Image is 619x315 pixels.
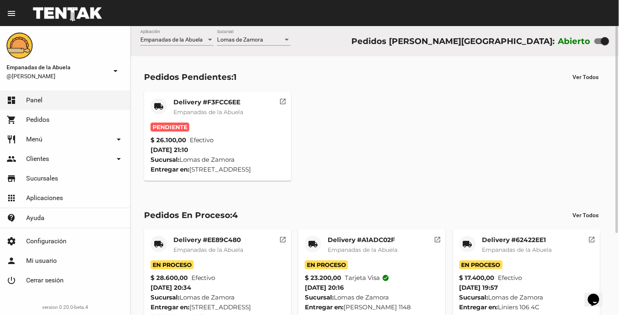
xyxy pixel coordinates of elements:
[151,165,285,174] div: [STREET_ADDRESS]
[7,9,16,18] mat-icon: menu
[151,273,188,283] strong: $ 28.600,00
[26,174,58,183] span: Sucursales
[26,135,42,143] span: Menú
[7,62,107,72] span: Empanadas de la Abuela
[7,303,124,311] div: version 0.20.0-beta.4
[482,246,552,253] span: Empanadas de la Abuela
[280,235,287,242] mat-icon: open_in_new
[459,303,498,311] strong: Entregar en:
[498,273,522,283] span: Efectivo
[26,116,49,124] span: Pedidos
[482,236,552,244] mat-card-title: Delivery #62422EE1
[459,293,488,301] strong: Sucursal:
[459,273,495,283] strong: $ 17.400,00
[305,260,348,269] span: En Proceso
[232,210,238,220] span: 4
[151,156,180,163] strong: Sucursal:
[463,239,473,249] mat-icon: local_shipping
[26,257,57,265] span: Mi usuario
[7,134,16,144] mat-icon: restaurant
[434,235,441,242] mat-icon: open_in_new
[588,235,596,242] mat-icon: open_in_new
[308,239,318,249] mat-icon: local_shipping
[154,101,164,111] mat-icon: local_shipping
[7,95,16,105] mat-icon: dashboard
[459,293,594,302] div: Lomas de Zamora
[151,260,194,269] span: En Proceso
[459,284,498,291] span: [DATE] 19:57
[566,70,606,84] button: Ver Todos
[173,246,243,253] span: Empanadas de la Abuela
[7,174,16,183] mat-icon: store
[459,260,503,269] span: En Proceso
[305,273,341,283] strong: $ 23.200,00
[7,236,16,246] mat-icon: settings
[26,276,64,284] span: Cerrar sesión
[7,115,16,125] mat-icon: shopping_cart
[217,36,263,43] span: Lomas de Zamora
[151,123,189,132] span: Pendiente
[305,293,439,302] div: Lomas de Zamora
[7,154,16,164] mat-icon: people
[7,33,33,59] img: f0136945-ed32-4f7c-91e3-a375bc4bb2c5.png
[151,284,191,291] span: [DATE] 20:34
[26,96,42,104] span: Panel
[305,293,334,301] strong: Sucursal:
[7,213,16,223] mat-icon: contact_support
[573,74,599,80] span: Ver Todos
[173,98,243,106] mat-card-title: Delivery #F3FCC6EE
[585,282,611,307] iframe: chat widget
[26,237,67,245] span: Configuración
[114,134,124,144] mat-icon: arrow_drop_down
[382,274,389,282] mat-icon: check_circle
[191,273,215,283] span: Efectivo
[566,208,606,222] button: Ver Todos
[151,146,188,154] span: [DATE] 21:10
[151,155,285,165] div: Lomas de Zamora
[328,246,397,253] span: Empanadas de la Abuela
[173,236,243,244] mat-card-title: Delivery #EE89C480
[558,35,591,48] label: Abierto
[26,214,44,222] span: Ayuda
[328,236,397,244] mat-card-title: Delivery #A1ADC02F
[111,66,120,76] mat-icon: arrow_drop_down
[233,72,237,82] span: 1
[151,293,285,302] div: Lomas de Zamora
[144,209,238,222] div: Pedidos En Proceso:
[151,303,189,311] strong: Entregar en:
[7,72,107,80] span: @[PERSON_NAME]
[280,97,287,104] mat-icon: open_in_new
[151,135,186,145] strong: $ 26.100,00
[459,302,594,312] div: Liniers 106 4C
[345,273,389,283] span: Tarjeta visa
[7,193,16,203] mat-icon: apps
[154,239,164,249] mat-icon: local_shipping
[26,155,49,163] span: Clientes
[305,284,344,291] span: [DATE] 20:16
[7,256,16,266] mat-icon: person
[26,194,63,202] span: Aplicaciones
[305,303,344,311] strong: Entregar en:
[351,35,555,48] div: Pedidos [PERSON_NAME][GEOGRAPHIC_DATA]:
[173,108,243,116] span: Empanadas de la Abuela
[7,275,16,285] mat-icon: power_settings_new
[305,302,439,312] div: [PERSON_NAME] 1148
[151,293,180,301] strong: Sucursal:
[144,70,237,84] div: Pedidos Pendientes:
[190,135,214,145] span: Efectivo
[151,165,189,173] strong: Entregar en:
[114,154,124,164] mat-icon: arrow_drop_down
[573,212,599,218] span: Ver Todos
[140,36,203,43] span: Empanadas de la Abuela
